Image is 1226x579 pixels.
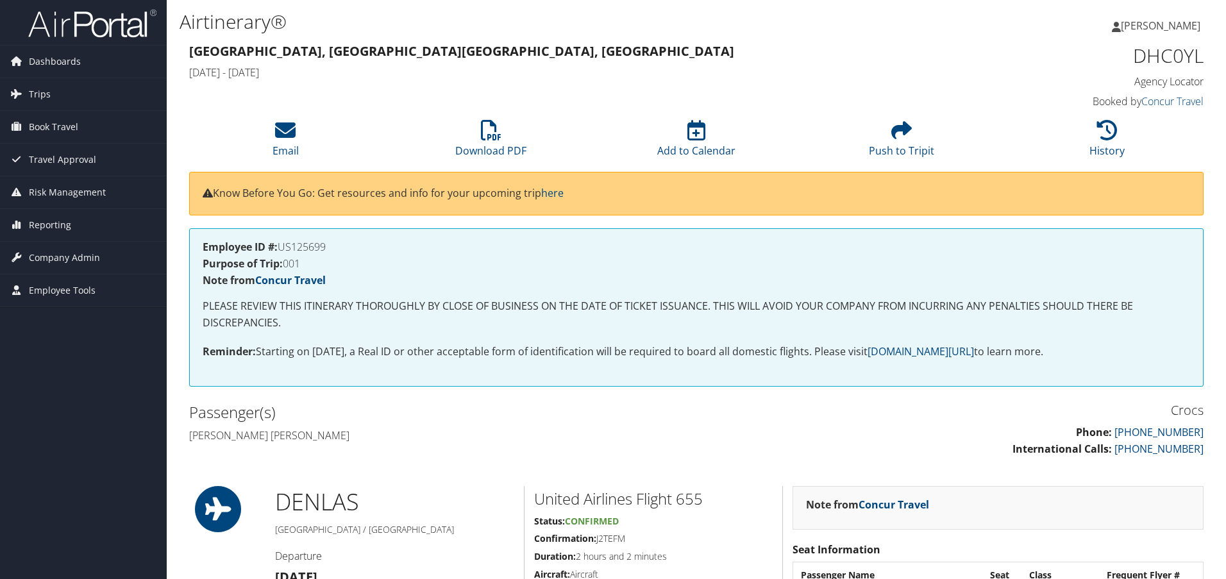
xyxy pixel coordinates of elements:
h2: Passenger(s) [189,401,687,423]
a: Concur Travel [859,498,929,512]
strong: Status: [534,515,565,527]
h4: [DATE] - [DATE] [189,65,945,80]
h1: DHC0YL [964,42,1204,69]
a: History [1089,127,1125,158]
a: Concur Travel [255,273,326,287]
h5: J2TEFM [534,532,773,545]
h3: Crocs [706,401,1204,419]
h2: United Airlines Flight 655 [534,488,773,510]
span: Dashboards [29,46,81,78]
strong: Confirmation: [534,532,596,544]
strong: Phone: [1076,425,1112,439]
h4: Agency Locator [964,74,1204,88]
span: Employee Tools [29,274,96,306]
img: airportal-logo.png [28,8,156,38]
a: Email [273,127,299,158]
strong: Seat Information [793,542,880,557]
span: Confirmed [565,515,619,527]
strong: International Calls: [1012,442,1112,456]
h4: [PERSON_NAME] [PERSON_NAME] [189,428,687,442]
strong: Employee ID #: [203,240,278,254]
a: Add to Calendar [657,127,735,158]
strong: Duration: [534,550,576,562]
a: Download PDF [455,127,526,158]
span: Travel Approval [29,144,96,176]
strong: [GEOGRAPHIC_DATA], [GEOGRAPHIC_DATA] [GEOGRAPHIC_DATA], [GEOGRAPHIC_DATA] [189,42,734,60]
strong: Reminder: [203,344,256,358]
a: [DOMAIN_NAME][URL] [868,344,974,358]
span: Company Admin [29,242,100,274]
p: PLEASE REVIEW THIS ITINERARY THOROUGHLY BY CLOSE OF BUSINESS ON THE DATE OF TICKET ISSUANCE. THIS... [203,298,1190,331]
a: [PERSON_NAME] [1112,6,1213,45]
p: Know Before You Go: Get resources and info for your upcoming trip [203,185,1190,202]
h4: Departure [275,549,514,563]
span: [PERSON_NAME] [1121,19,1200,33]
span: Trips [29,78,51,110]
span: Risk Management [29,176,106,208]
h4: Booked by [964,94,1204,108]
span: Reporting [29,209,71,241]
strong: Note from [203,273,326,287]
a: here [541,186,564,200]
h4: 001 [203,258,1190,269]
a: [PHONE_NUMBER] [1114,425,1204,439]
h4: US125699 [203,242,1190,252]
h1: Airtinerary® [180,8,869,35]
h5: [GEOGRAPHIC_DATA] / [GEOGRAPHIC_DATA] [275,523,514,536]
p: Starting on [DATE], a Real ID or other acceptable form of identification will be required to boar... [203,344,1190,360]
h1: DEN LAS [275,486,514,518]
strong: Purpose of Trip: [203,256,283,271]
span: Book Travel [29,111,78,143]
a: [PHONE_NUMBER] [1114,442,1204,456]
a: Concur Travel [1141,94,1204,108]
a: Push to Tripit [869,127,934,158]
strong: Note from [806,498,929,512]
h5: 2 hours and 2 minutes [534,550,773,563]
